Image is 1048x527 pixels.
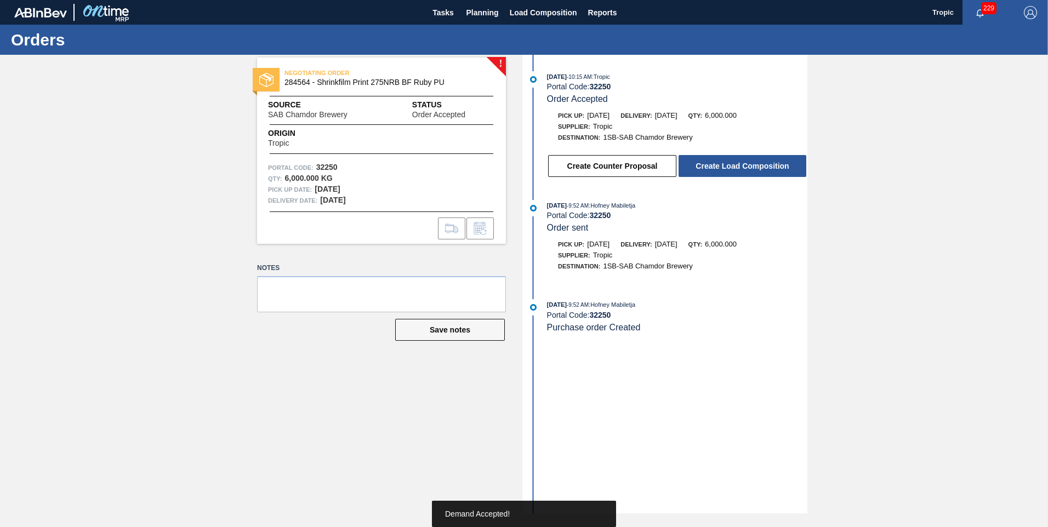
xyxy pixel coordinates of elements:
span: Pick up: [558,241,584,248]
h1: Orders [11,33,206,46]
span: Origin [268,128,316,139]
strong: 32250 [589,311,611,319]
strong: [DATE] [320,196,345,204]
span: Tropic [593,251,613,259]
button: Create Counter Proposal [548,155,676,177]
span: Pick up Date: [268,184,312,195]
div: Portal Code: [547,311,807,319]
img: Logout [1024,6,1037,19]
span: 284564 - Shrinkfilm Print 275NRB BF Ruby PU [284,78,483,87]
span: Qty: [688,241,702,248]
img: status [259,73,274,87]
span: Qty : [268,173,282,184]
button: Save notes [395,319,505,341]
span: Delivery: [620,241,652,248]
span: Delivery Date: [268,195,317,206]
span: Destination: [558,134,600,141]
span: 1SB-SAB Chamdor Brewery [603,262,692,270]
span: Source [268,99,380,111]
button: Create Load Composition [679,155,806,177]
span: - 9:52 AM [567,302,589,308]
strong: 32250 [589,211,611,220]
span: Order Accepted [547,94,608,104]
span: Planning [466,6,499,19]
strong: 32250 [316,163,338,171]
button: Notifications [962,5,998,20]
span: [DATE] [547,73,567,80]
span: SAB Chamdor Brewery [268,111,348,119]
div: Inform order change [466,217,494,239]
span: Order sent [547,223,589,232]
span: 6,000.000 [705,111,737,119]
span: Supplier: [558,252,590,259]
span: : Hofney Mabiletja [589,301,635,308]
img: atual [530,304,537,311]
span: : Hofney Mabiletja [589,202,635,209]
span: 6,000.000 [705,240,737,248]
span: Purchase order Created [547,323,641,332]
strong: 32250 [589,82,611,91]
span: Tropic [593,122,613,130]
img: atual [530,205,537,211]
span: [DATE] [547,301,567,308]
span: Tasks [431,6,455,19]
span: [DATE] [655,111,677,119]
span: Load Composition [510,6,577,19]
strong: [DATE] [315,185,340,193]
span: [DATE] [547,202,567,209]
span: Status [412,99,495,111]
span: Destination: [558,263,600,270]
span: [DATE] [587,240,610,248]
label: Notes [257,260,506,276]
div: Go to Load Composition [438,217,465,239]
span: [DATE] [655,240,677,248]
span: Pick up: [558,112,584,119]
span: Supplier: [558,123,590,130]
span: - 10:15 AM [567,74,592,80]
span: 229 [981,2,996,14]
span: NEGOTIATING ORDER [284,67,438,78]
span: Portal Code: [268,162,314,173]
span: Reports [588,6,617,19]
span: : Tropic [592,73,610,80]
span: Tropic [268,139,289,147]
img: TNhmsLtSVTkK8tSr43FrP2fwEKptu5GPRR3wAAAABJRU5ErkJggg== [14,8,67,18]
span: Order Accepted [412,111,465,119]
span: Delivery: [620,112,652,119]
span: 1SB-SAB Chamdor Brewery [603,133,692,141]
img: atual [530,76,537,83]
span: [DATE] [587,111,610,119]
div: Portal Code: [547,82,807,91]
span: Demand Accepted! [445,509,510,518]
strong: 6,000.000 KG [284,174,332,182]
span: - 9:52 AM [567,203,589,209]
div: Portal Code: [547,211,807,220]
span: Qty: [688,112,702,119]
